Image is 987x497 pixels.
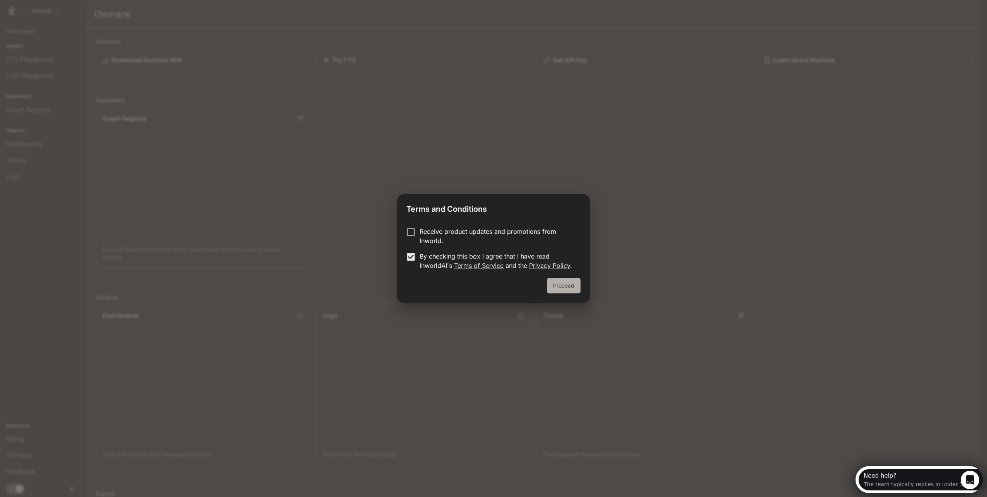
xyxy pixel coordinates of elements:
p: By checking this box I agree that I have read InworldAI's and the . [420,252,574,270]
div: Need help? [8,7,111,13]
a: Terms of Service [454,262,504,269]
h2: Terms and Conditions [397,194,590,221]
div: The team typically replies in under 3h [8,13,111,21]
a: Privacy Policy [529,262,570,269]
div: Open Intercom Messenger [3,3,134,24]
p: Receive product updates and promotions from Inworld. [420,227,574,245]
button: Proceed [547,278,581,293]
iframe: Intercom live chat discovery launcher [856,466,983,493]
iframe: Intercom live chat [961,471,979,489]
